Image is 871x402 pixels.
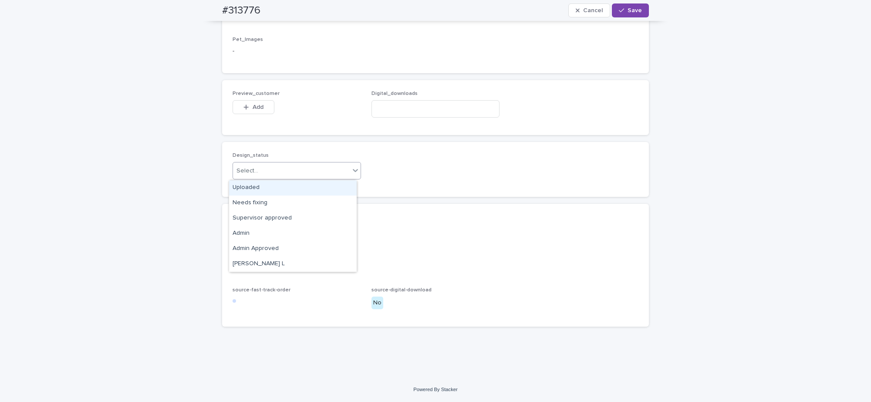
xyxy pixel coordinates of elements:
[253,104,263,110] span: Add
[229,211,357,226] div: Supervisor approved
[371,287,432,293] span: source-digital-download
[229,241,357,257] div: Admin Approved
[229,196,357,211] div: Needs fixing
[612,3,649,17] button: Save
[236,166,258,176] div: Select...
[568,3,610,17] button: Cancel
[233,47,638,56] p: -
[628,7,642,14] span: Save
[222,4,260,17] h2: #313776
[233,100,274,114] button: Add
[371,297,383,309] div: No
[233,37,263,42] span: Pet_Images
[233,260,638,270] p: -
[371,91,418,96] span: Digital_downloads
[233,153,269,158] span: Design_status
[233,287,290,293] span: source-fast-track-order
[233,224,638,233] p: -
[583,7,603,14] span: Cancel
[229,226,357,241] div: Admin
[233,91,280,96] span: Preview_customer
[413,387,457,392] a: Powered By Stacker
[229,180,357,196] div: Uploaded
[229,257,357,272] div: Ritch L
